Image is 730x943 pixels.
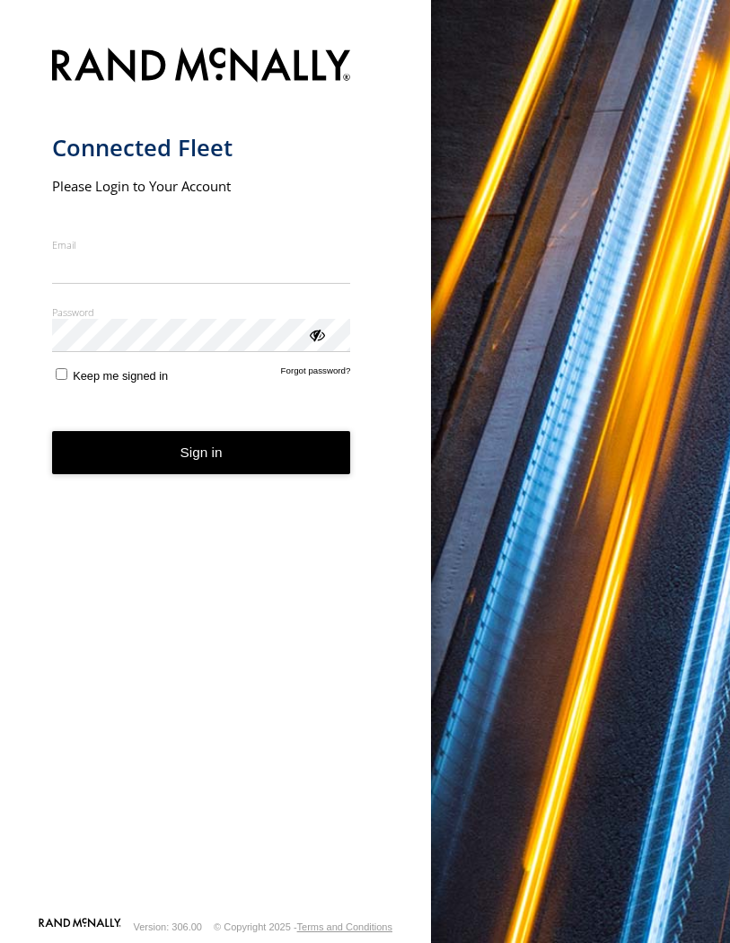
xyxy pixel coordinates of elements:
[39,918,121,936] a: Visit our Website
[52,133,351,163] h1: Connected Fleet
[214,921,392,932] div: © Copyright 2025 -
[52,177,351,195] h2: Please Login to Your Account
[52,37,380,916] form: main
[56,368,67,380] input: Keep me signed in
[52,44,351,90] img: Rand McNally
[52,431,351,475] button: Sign in
[52,238,351,251] label: Email
[73,369,168,383] span: Keep me signed in
[297,921,392,932] a: Terms and Conditions
[52,305,351,319] label: Password
[307,325,325,343] div: ViewPassword
[281,366,351,383] a: Forgot password?
[134,921,202,932] div: Version: 306.00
